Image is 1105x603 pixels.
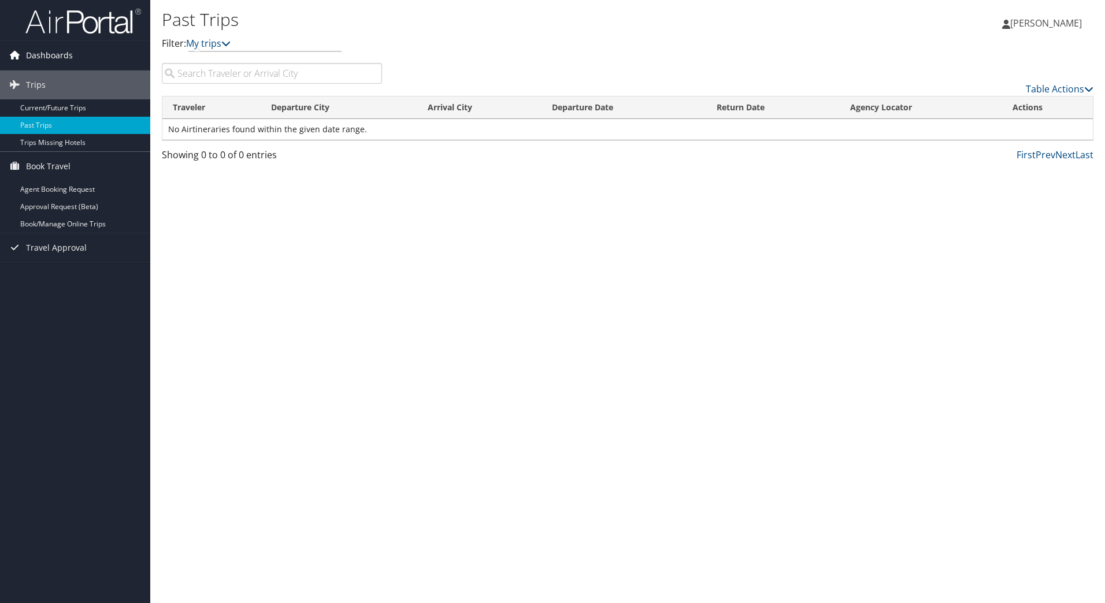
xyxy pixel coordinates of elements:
[162,148,382,167] div: Showing 0 to 0 of 0 entries
[417,96,542,119] th: Arrival City: activate to sort column ascending
[261,96,417,119] th: Departure City: activate to sort column ascending
[26,41,73,70] span: Dashboards
[25,8,141,35] img: airportal-logo.png
[1076,148,1093,161] a: Last
[162,8,783,32] h1: Past Trips
[1010,17,1082,29] span: [PERSON_NAME]
[706,96,840,119] th: Return Date: activate to sort column ascending
[162,63,382,84] input: Search Traveler or Arrival City
[1002,6,1093,40] a: [PERSON_NAME]
[26,152,71,181] span: Book Travel
[1017,148,1036,161] a: First
[1002,96,1093,119] th: Actions
[840,96,1002,119] th: Agency Locator: activate to sort column ascending
[186,37,231,50] a: My trips
[26,70,46,99] span: Trips
[162,119,1093,140] td: No Airtineraries found within the given date range.
[542,96,706,119] th: Departure Date: activate to sort column ascending
[26,233,87,262] span: Travel Approval
[1026,83,1093,95] a: Table Actions
[1036,148,1055,161] a: Prev
[162,36,783,51] p: Filter:
[1055,148,1076,161] a: Next
[162,96,261,119] th: Traveler: activate to sort column ascending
